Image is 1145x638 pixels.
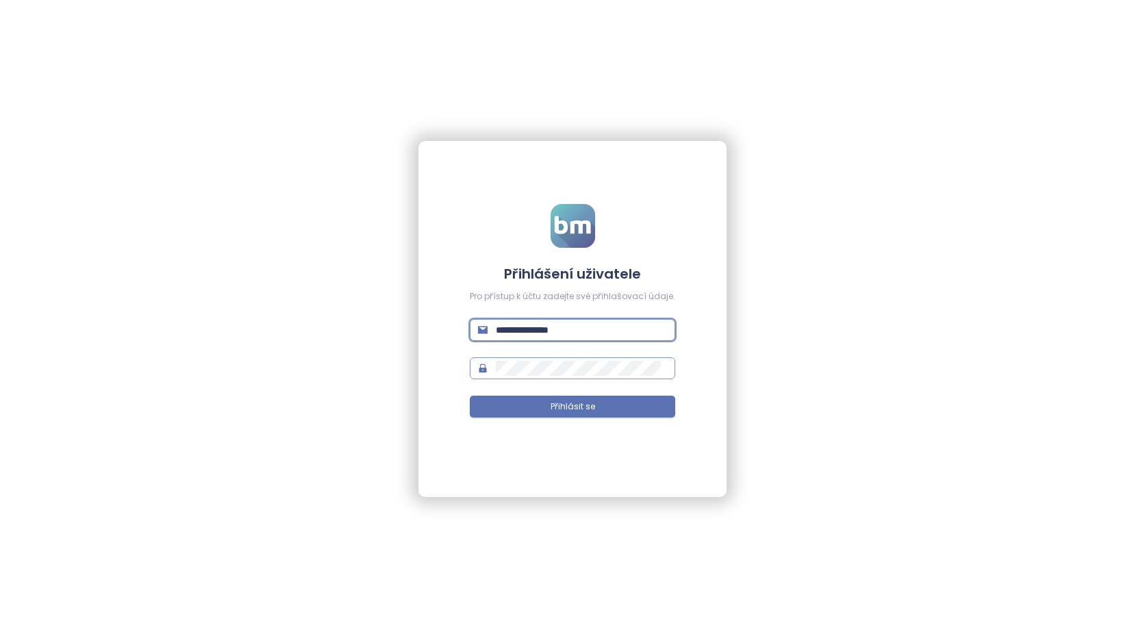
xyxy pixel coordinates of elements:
[551,400,595,413] span: Přihlásit se
[551,204,595,248] img: logo
[478,325,488,335] span: mail
[470,396,675,418] button: Přihlásit se
[470,290,675,303] div: Pro přístup k účtu zadejte své přihlašovací údaje.
[470,264,675,283] h4: Přihlášení uživatele
[478,363,488,373] span: lock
